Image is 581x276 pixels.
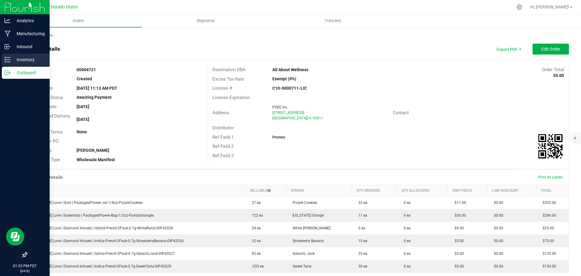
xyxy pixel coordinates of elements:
span: 0 ea [401,213,411,218]
th: Item [27,185,245,196]
span: CA [307,116,311,120]
span: El Dorado Distro [46,5,77,10]
span: 95811 [313,116,323,120]
span: Ref Field 3 [212,153,234,158]
span: $0.00 [491,264,503,268]
span: $0.00 [491,213,503,218]
span: $5.00 [451,264,464,268]
span: $25.00 [540,226,554,230]
span: Distributor [212,125,234,131]
qrcode: 00004721 [538,134,563,158]
span: $11.00 [451,201,466,205]
span: Address [212,110,229,115]
p: Outbound [11,69,47,76]
img: Scan me! [538,134,563,158]
inline-svg: Inbound [5,44,11,50]
a: Shipments [142,15,269,27]
strong: [DATE] [77,117,89,122]
p: Analytics [11,17,47,24]
strong: Created [77,76,92,81]
span: 0 ea [401,264,411,268]
inline-svg: Inventory [5,57,11,63]
span: [US_STATE] Love | Diamond Infused | Indica-Preroll-2Pack-0.7g-StrawberryBanana-DIP42026 [31,239,184,243]
strong: 00004721 [77,67,96,72]
strong: $0.00 [553,73,564,78]
span: 0 ea [401,201,411,205]
strong: Awaiting Payment [77,95,112,100]
span: Edit Order [541,47,560,52]
span: PDEE Inc. [272,105,288,109]
th: Total [536,185,569,196]
th: Strain [286,185,352,196]
span: Requested Delivery Date [31,113,70,126]
span: $0.00 [491,239,503,243]
span: Shipments [189,18,223,24]
span: Strawberry Banana [290,239,324,243]
span: [US_STATE] Love | Essentials | PackagedFlower-Bag-1/2oz-FloridaOranges [31,213,154,218]
strong: C10-0000711-LIC [272,86,307,91]
span: $0.00 [491,226,503,230]
span: Ref Field 1 [212,135,234,140]
span: 27 ea [249,201,261,205]
p: Inventory [11,56,47,63]
span: $0.00 [491,251,503,256]
span: $352.00 [540,201,556,205]
a: Transfers [269,15,397,27]
a: Orders [15,15,142,27]
p: Manufacturing [11,30,47,37]
span: Destination DBA [212,67,246,72]
span: [US_STATE] Love | Gold | PackagedFlower-Jar-1/8oz-PurpleCookies [31,201,143,205]
span: 30 ea [355,264,367,268]
iframe: Resource center [6,228,24,246]
span: [US_STATE] Love | Diamond Infused | Indica-Preroll-2Pack-0.7g-SweetTarts-DIP42029 [31,264,171,268]
span: $5.00 [451,226,464,230]
strong: All About Wellness [272,67,308,72]
strong: [PERSON_NAME] [77,148,109,153]
span: 24 ea [249,226,261,230]
span: $5.00 [451,239,464,243]
span: Hi, [PERSON_NAME]! [530,5,570,9]
span: 32 ea [355,201,367,205]
span: 0 ea [401,226,411,230]
span: $26.00 [451,213,466,218]
span: $150.00 [540,264,556,268]
span: 122 ea [249,213,263,218]
th: Unit Price [448,185,487,196]
strong: [DATE] 11:13 AM PDT [77,86,117,91]
span: $0.00 [491,201,503,205]
span: White [PERSON_NAME] [290,226,330,230]
span: License # [212,85,232,91]
inline-svg: Manufacturing [5,31,11,37]
th: Qty Ordered [352,185,397,196]
inline-svg: Analytics [5,18,11,24]
p: 01:53 PM PDT [3,263,47,269]
span: Orders [64,18,92,24]
span: 82 ea [249,251,261,256]
span: $125.00 [540,251,556,256]
span: [STREET_ADDRESS] [272,111,304,115]
inline-svg: Outbound [5,70,11,76]
span: Ref Field 2 [212,144,234,149]
span: $75.00 [540,239,554,243]
strong: Promos [272,135,285,139]
p: [DATE] [3,269,47,273]
span: [US_STATE] Orange [290,213,324,218]
span: License Expiration [212,95,250,100]
span: 0 ea [401,251,411,256]
li: Export PDF [490,44,527,55]
button: Edit Order [533,44,569,55]
span: Order Total [542,67,564,72]
span: $5.00 [451,251,464,256]
span: Galactic Jack [290,251,315,256]
span: 15 ea [355,239,367,243]
strong: Wholesale Manifest [77,157,115,162]
span: Transfers [317,18,350,24]
span: [US_STATE] Love | Diamond Infused | Hybrid-Preroll-2Pack-0.7g-WhiteRuntz-DIP42028 [31,226,173,230]
span: Excise Tax Rate [212,76,244,82]
span: 32 ea [249,239,261,243]
span: 11 ea [355,213,367,218]
th: Qty Allocated [397,185,448,196]
span: Print All Labels [538,175,563,179]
